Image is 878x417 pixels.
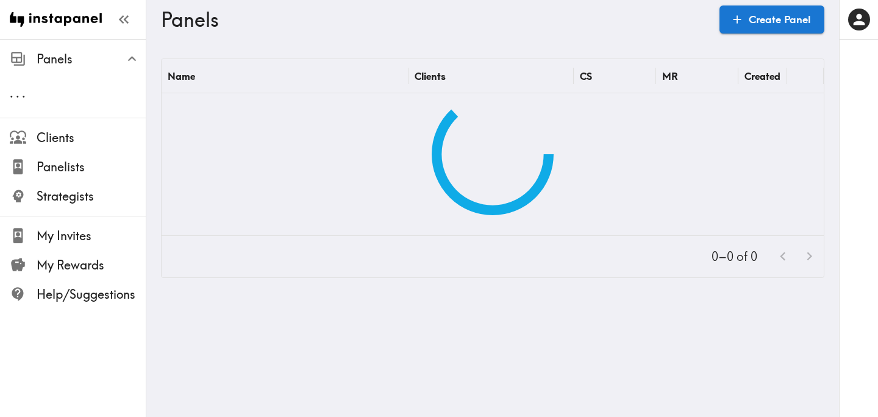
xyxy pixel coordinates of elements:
[37,159,146,176] span: Panelists
[744,70,780,82] div: Created
[662,70,678,82] div: MR
[580,70,592,82] div: CS
[712,248,757,265] p: 0–0 of 0
[719,5,824,34] a: Create Panel
[415,70,446,82] div: Clients
[37,257,146,274] span: My Rewards
[16,85,20,101] span: .
[22,85,26,101] span: .
[37,188,146,205] span: Strategists
[168,70,195,82] div: Name
[37,51,146,68] span: Panels
[37,286,146,303] span: Help/Suggestions
[161,8,710,31] h3: Panels
[37,129,146,146] span: Clients
[37,227,146,244] span: My Invites
[10,85,13,101] span: .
